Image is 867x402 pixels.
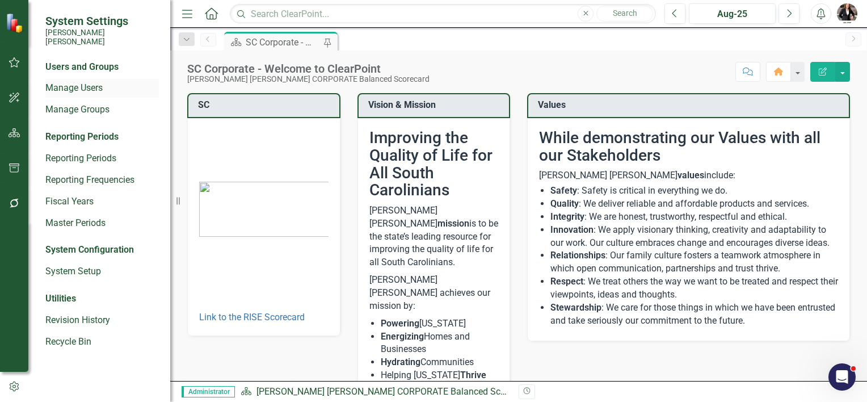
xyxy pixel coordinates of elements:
span: System Settings [45,14,159,28]
div: Users and Groups [45,61,159,74]
a: Reporting Frequencies [45,174,159,187]
a: Master Periods [45,217,159,230]
strong: Innovation [550,224,594,235]
p: [PERSON_NAME] [PERSON_NAME] include: [539,169,838,182]
div: Utilities [45,292,159,305]
button: Aug-25 [689,3,776,24]
a: Link to the RISE Scorecard [199,312,305,323]
strong: Powering [381,318,419,329]
li: : We are honest, trustworthy, respectful and ethical. [550,211,838,224]
li: : We apply visionary thinking, creativity and adaptability to our work. Our culture embraces chan... [550,224,838,250]
li: [US_STATE] [381,317,499,330]
strong: values [677,170,704,181]
div: [PERSON_NAME] [PERSON_NAME] CORPORATE Balanced Scorecard [187,75,430,83]
img: Julie Jordan [837,3,857,24]
button: Search [596,6,653,22]
a: Revision History [45,314,159,327]
span: Administrator [182,386,235,397]
div: SC Corporate - Welcome to ClearPoint [246,35,321,49]
a: Fiscal Years [45,195,159,208]
h2: While demonstrating our Values with all our Stakeholders [539,129,838,165]
li: : Safety is critical in everything we do. [550,185,838,198]
p: [PERSON_NAME] [PERSON_NAME] achieves our mission by: [369,271,499,315]
a: Manage Users [45,82,159,95]
h3: SC [198,100,334,110]
strong: Thrive [460,370,486,380]
strong: mission [437,218,469,229]
li: : Our family culture fosters a teamwork atmosphere in which open communication, partnerships and ... [550,249,838,275]
a: Reporting Periods [45,152,159,165]
input: Search ClearPoint... [230,4,656,24]
li: : We care for those things in which we have been entrusted and take seriously our commitment to t... [550,301,838,328]
span: Search [613,9,637,18]
li: : We treat others the way we want to be treated and respect their viewpoints, ideas and thoughts. [550,275,838,301]
strong: Energizing [381,331,424,342]
iframe: Intercom live chat [828,363,856,391]
a: Manage Groups [45,103,159,116]
strong: Relationships [550,250,605,261]
a: Recycle Bin [45,336,159,349]
li: : We deliver reliable and affordable products and services. [550,198,838,211]
a: System Setup [45,265,159,278]
h3: Vision & Mission [368,100,504,110]
h3: Values [538,100,843,110]
div: System Configuration [45,244,159,257]
h2: Improving the Quality of Life for All South Carolinians [369,129,499,199]
li: Homes and Businesses [381,330,499,357]
strong: Respect [550,276,583,287]
strong: Quality [550,198,579,209]
li: Helping [US_STATE] [381,369,499,382]
div: SC Corporate - Welcome to ClearPoint [187,62,430,75]
div: » [241,386,510,399]
a: [PERSON_NAME] [PERSON_NAME] CORPORATE Balanced Scorecard [256,386,531,397]
div: Reporting Periods [45,131,159,144]
strong: Hydrating [381,357,420,367]
strong: Safety [550,185,577,196]
li: Communities [381,356,499,369]
p: [PERSON_NAME] [PERSON_NAME] is to be the state’s leading resource for improving the quality of li... [369,204,499,271]
img: ClearPoint Strategy [6,13,26,33]
div: Aug-25 [693,7,772,21]
small: [PERSON_NAME] [PERSON_NAME] [45,28,159,47]
strong: Integrity [550,211,584,222]
strong: Stewardship [550,302,601,313]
